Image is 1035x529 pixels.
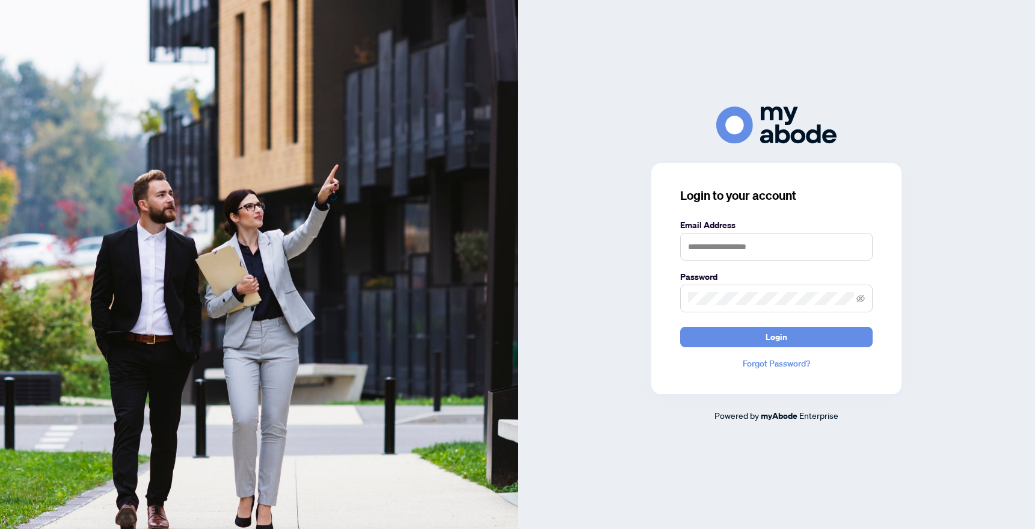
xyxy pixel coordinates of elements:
span: eye-invisible [856,294,865,303]
button: Login [680,327,873,347]
label: Email Address [680,218,873,232]
h3: Login to your account [680,187,873,204]
span: Login [766,327,787,347]
img: ma-logo [716,107,837,143]
a: myAbode [761,409,797,422]
span: Powered by [714,410,759,421]
span: Enterprise [799,410,838,421]
a: Forgot Password? [680,357,873,370]
label: Password [680,270,873,283]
